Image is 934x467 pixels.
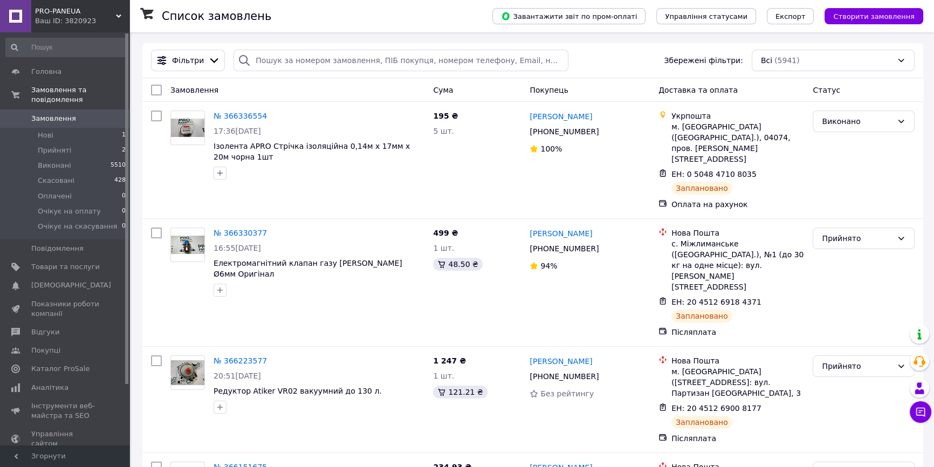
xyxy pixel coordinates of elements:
[530,356,592,367] a: [PERSON_NAME]
[31,327,59,337] span: Відгуки
[31,383,68,393] span: Аналітика
[122,131,126,140] span: 1
[433,229,458,237] span: 499 ₴
[31,114,76,123] span: Замовлення
[433,244,454,252] span: 1 шт.
[671,111,804,121] div: Укрпошта
[822,360,892,372] div: Прийнято
[172,55,204,66] span: Фільтри
[530,244,599,253] span: [PHONE_NUMBER]
[492,8,645,24] button: Завантажити звіт по пром-оплаті
[656,8,756,24] button: Управління статусами
[170,86,218,94] span: Замовлення
[822,232,892,244] div: Прийнято
[671,310,732,322] div: Заплановано
[233,50,568,71] input: Пошук за номером замовлення, ПІБ покупця, номером телефону, Email, номером накладної
[171,360,204,386] img: Фото товару
[530,372,599,381] span: [PHONE_NUMBER]
[671,327,804,338] div: Післяплата
[501,11,637,21] span: Завантажити звіт по пром-оплаті
[31,280,111,290] span: [DEMOGRAPHIC_DATA]
[530,228,592,239] a: [PERSON_NAME]
[540,262,557,270] span: 94%
[671,298,761,306] span: ЕН: 20 4512 6918 4371
[114,176,126,186] span: 428
[671,121,804,164] div: м. [GEOGRAPHIC_DATA] ([GEOGRAPHIC_DATA].), 04074, пров. [PERSON_NAME][STREET_ADDRESS]
[162,10,271,23] h1: Список замовлень
[664,55,743,66] span: Збережені фільтри:
[111,161,126,170] span: 5510
[122,146,126,155] span: 2
[31,346,60,355] span: Покупці
[171,119,204,138] img: Фото товару
[910,401,931,423] button: Чат з покупцем
[31,262,100,272] span: Товари та послуги
[38,207,101,216] span: Очікує на оплату
[774,56,800,65] span: (5941)
[671,199,804,210] div: Оплата на рахунок
[170,228,205,262] a: Фото товару
[214,229,267,237] a: № 366330377
[530,86,568,94] span: Покупець
[38,222,117,231] span: Очікує на скасування
[671,170,757,178] span: ЕН: 0 5048 4710 8035
[214,127,261,135] span: 17:36[DATE]
[122,222,126,231] span: 0
[433,127,454,135] span: 5 шт.
[658,86,738,94] span: Доставка та оплата
[122,207,126,216] span: 0
[38,176,74,186] span: Скасовані
[214,244,261,252] span: 16:55[DATE]
[5,38,127,57] input: Пошук
[38,146,71,155] span: Прийняті
[35,16,129,26] div: Ваш ID: 3820923
[530,111,592,122] a: [PERSON_NAME]
[170,355,205,390] a: Фото товару
[530,127,599,136] span: [PHONE_NUMBER]
[775,12,806,20] span: Експорт
[833,12,915,20] span: Створити замовлення
[214,387,382,395] a: Редуктор Atiker VR02 вакуумний до 130 л.
[671,355,804,366] div: Нова Пошта
[31,429,100,449] span: Управління сайтом
[214,112,267,120] a: № 366336554
[31,299,100,319] span: Показники роботи компанії
[671,238,804,292] div: с. Міжлиманське ([GEOGRAPHIC_DATA].), №1 (до 30 кг на одне місце): вул. [PERSON_NAME][STREET_ADDR...
[814,11,923,20] a: Створити замовлення
[540,389,594,398] span: Без рейтингу
[31,85,129,105] span: Замовлення та повідомлення
[665,12,747,20] span: Управління статусами
[38,131,53,140] span: Нові
[671,416,732,429] div: Заплановано
[31,244,84,253] span: Повідомлення
[214,259,402,278] a: Електромагнітний клапан газу [PERSON_NAME] Ø6мм Оригінал
[671,182,732,195] div: Заплановано
[38,161,71,170] span: Виконані
[171,236,204,255] img: Фото товару
[38,191,72,201] span: Оплачені
[761,55,772,66] span: Всі
[671,433,804,444] div: Післяплата
[671,404,761,413] span: ЕН: 20 4512 6900 8177
[31,67,61,77] span: Головна
[433,356,466,365] span: 1 247 ₴
[540,145,562,153] span: 100%
[214,372,261,380] span: 20:51[DATE]
[214,356,267,365] a: № 366223577
[433,86,453,94] span: Cума
[433,258,482,271] div: 48.50 ₴
[31,401,100,421] span: Інструменти веб-майстра та SEO
[122,191,126,201] span: 0
[433,386,487,399] div: 121.21 ₴
[214,142,410,161] a: Ізолента APRO Стрічка ізоляційна 0,14м х 17мм х 20м чорна 1шт
[767,8,814,24] button: Експорт
[813,86,840,94] span: Статус
[822,115,892,127] div: Виконано
[671,366,804,399] div: м. [GEOGRAPHIC_DATA] ([STREET_ADDRESS]: вул. Партизан [GEOGRAPHIC_DATA], 3
[433,112,458,120] span: 195 ₴
[433,372,454,380] span: 1 шт.
[31,364,90,374] span: Каталог ProSale
[825,8,923,24] button: Створити замовлення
